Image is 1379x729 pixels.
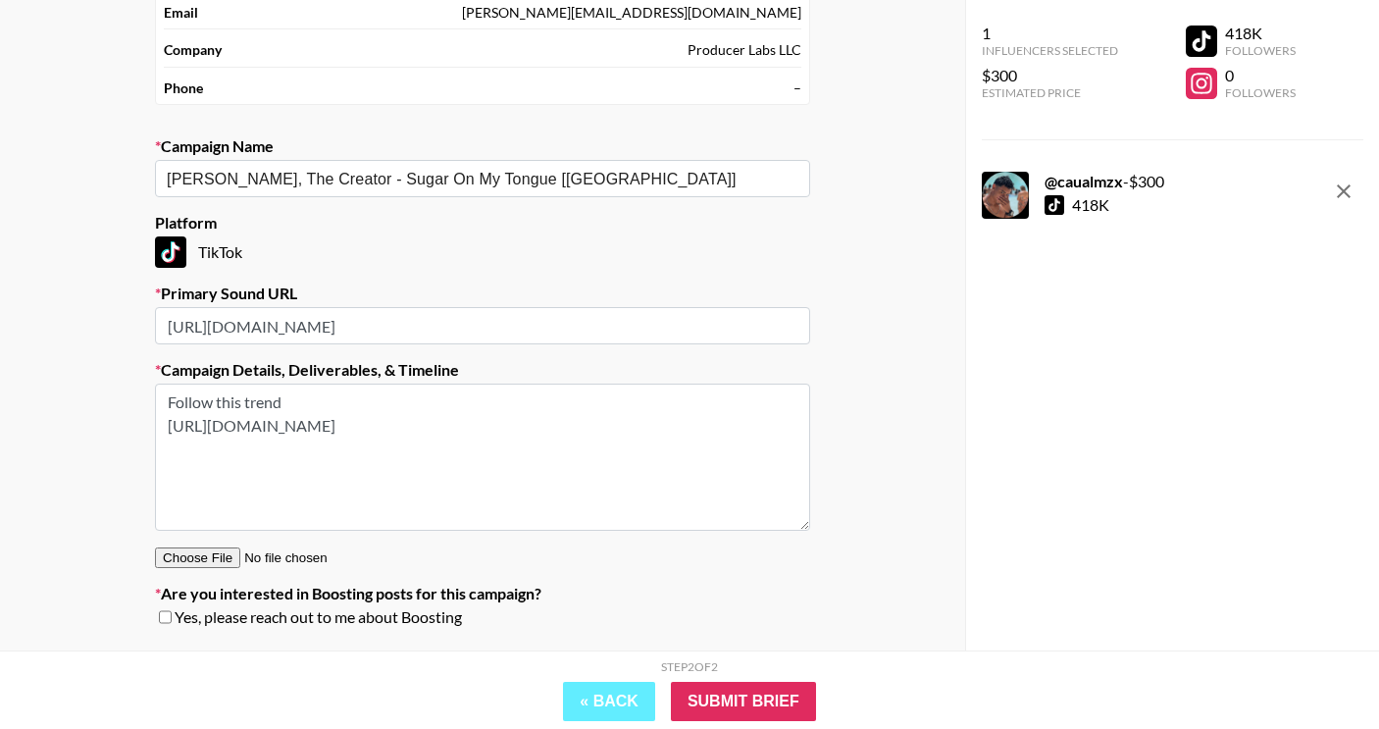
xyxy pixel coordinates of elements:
div: Step 2 of 2 [661,659,718,674]
strong: @ caualmzx [1045,172,1123,190]
div: 1 [982,24,1118,43]
div: – [793,79,801,97]
label: Primary Sound URL [155,284,810,303]
button: remove [1324,172,1363,211]
div: 418K [1072,195,1109,215]
div: $300 [982,66,1118,85]
div: Influencers Selected [982,43,1118,58]
div: TikTok [155,236,810,268]
div: - $ 300 [1045,172,1164,191]
span: Yes, please reach out to me about Boosting [175,607,462,627]
div: 0 [1225,66,1296,85]
div: Producer Labs LLC [688,41,801,59]
div: [PERSON_NAME][EMAIL_ADDRESS][DOMAIN_NAME] [462,4,801,22]
div: Estimated Price [982,85,1118,100]
strong: Email [164,4,198,22]
img: TikTok [155,236,186,268]
label: Platform [155,213,810,233]
button: « Back [563,682,655,721]
strong: Phone [164,79,203,97]
strong: Company [164,41,222,59]
input: Submit Brief [671,682,816,721]
div: Followers [1225,85,1296,100]
iframe: Drift Widget Chat Controller [1281,631,1355,705]
div: Followers [1225,43,1296,58]
input: Old Town Road - Lil Nas X + Billy Ray Cyrus [167,168,772,190]
div: 418K [1225,24,1296,43]
label: Campaign Name [155,136,810,156]
label: Are you interested in Boosting posts for this campaign? [155,584,810,603]
label: Campaign Details, Deliverables, & Timeline [155,360,810,380]
input: https://www.tiktok.com/music/Old-Town-Road-6683330941219244813 [155,307,810,344]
